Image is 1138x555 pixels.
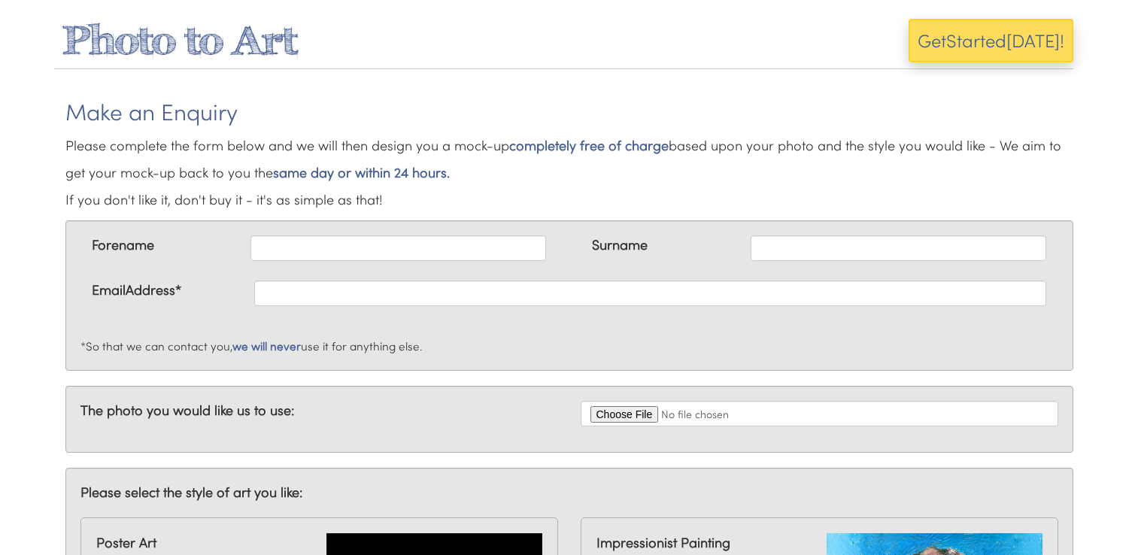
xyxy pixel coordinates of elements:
p: Please complete the form below and we will then design you a mock-up based upon your photo and th... [65,132,1073,213]
em: same day or within 24 hours. [273,163,450,181]
strong: Please select the style of art you like: [80,483,302,501]
strong: The photo you would like us to use: [80,401,294,419]
h3: Make an Enquiry [65,99,1073,124]
small: *So that we can contact you, use it for anything else. [80,338,423,353]
label: Surname [592,235,648,255]
button: GetStarted[DATE]! [909,19,1073,62]
span: Get [918,28,946,53]
em: completely free of charge [509,136,669,154]
label: EmailAddress* [92,281,181,300]
strong: Poster Art [96,533,312,553]
a: Photo to Art [62,17,298,63]
label: Forename [92,235,154,255]
em: we will never [232,338,301,353]
strong: Impressionist Painting [596,533,812,553]
span: ed [985,28,1006,53]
